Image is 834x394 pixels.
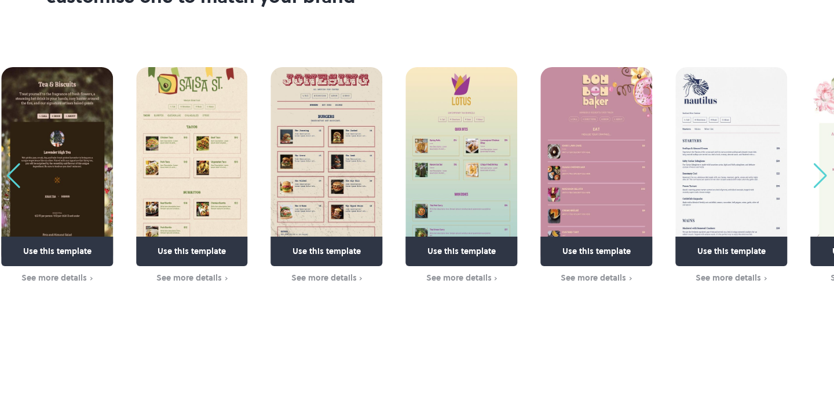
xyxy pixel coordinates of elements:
div: 58 / 63 [675,67,787,284]
div: 53 / 63 [1,67,113,284]
div: 56 / 63 [406,67,518,284]
a: Use this template [271,67,383,266]
div: 55 / 63 [271,67,383,284]
div: Previous slide [6,163,21,189]
div: 57 / 63 [540,67,652,284]
a: Use this template [540,67,652,266]
div: See more details [21,273,87,282]
a: See more details [561,272,632,285]
a: See more details [696,272,767,285]
a: See more details [426,272,498,285]
a: Use this template [1,67,113,266]
a: See more details [21,272,93,285]
div: 54 / 63 [136,67,248,284]
a: Use this template [136,67,248,266]
a: Use this template [675,67,787,266]
div: See more details [426,273,492,282]
div: See more details [291,273,357,282]
div: See more details [561,273,626,282]
a: See more details [156,272,228,285]
a: See more details [291,272,363,285]
div: See more details [696,273,761,282]
div: Next slide [813,163,828,189]
div: See more details [156,273,222,282]
a: Use this template [406,67,518,266]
